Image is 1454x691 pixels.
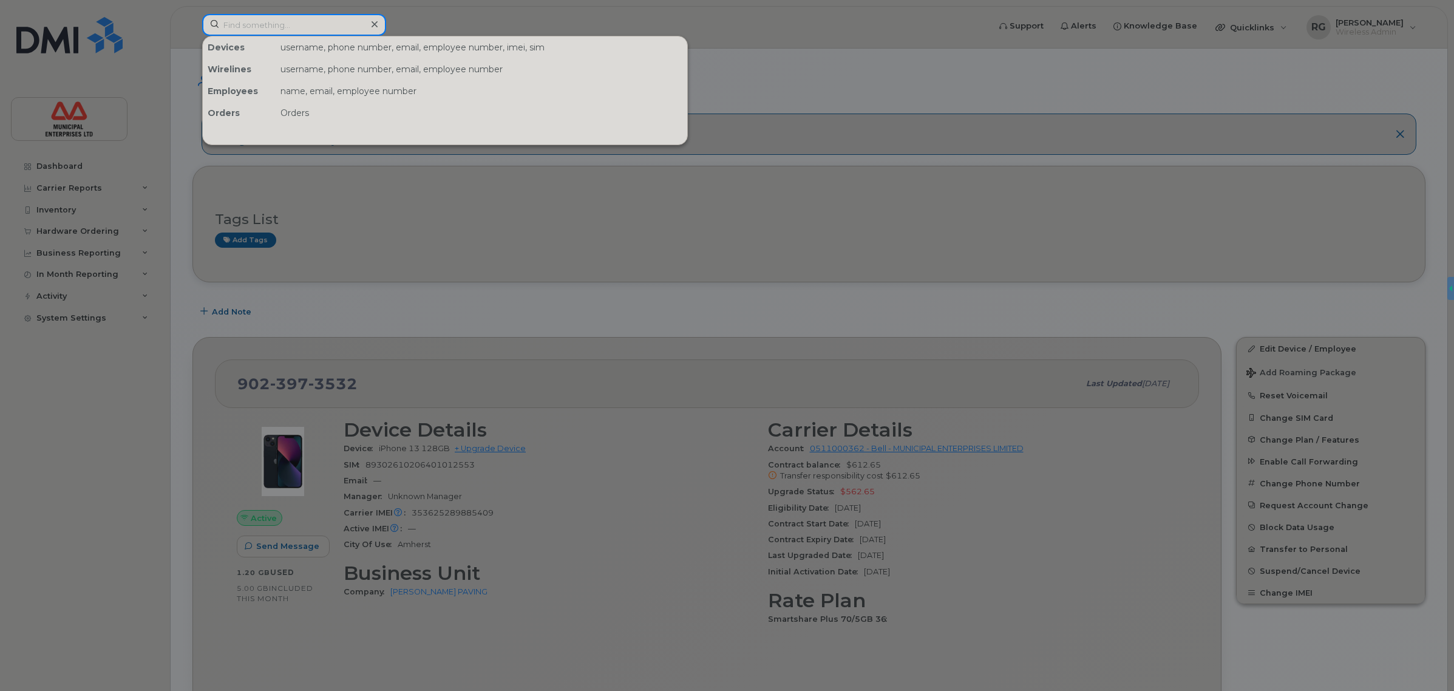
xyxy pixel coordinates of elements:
div: name, email, employee number [276,80,687,102]
div: username, phone number, email, employee number [276,58,687,80]
div: Devices [203,36,276,58]
div: Orders [276,102,687,124]
div: username, phone number, email, employee number, imei, sim [276,36,687,58]
div: Employees [203,80,276,102]
div: Orders [203,102,276,124]
div: Wirelines [203,58,276,80]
